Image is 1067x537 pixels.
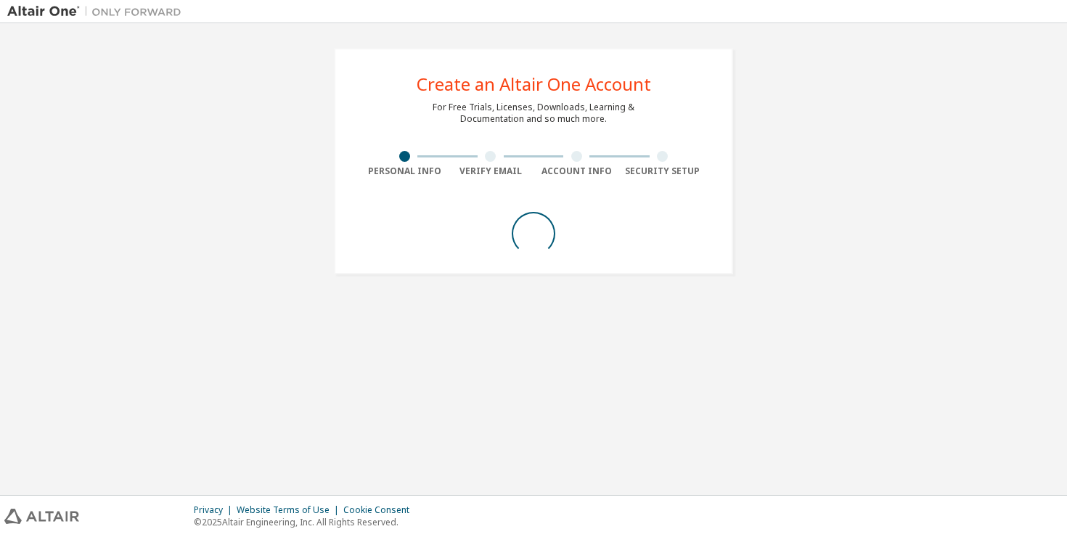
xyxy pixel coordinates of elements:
div: Website Terms of Use [237,504,343,516]
div: For Free Trials, Licenses, Downloads, Learning & Documentation and so much more. [433,102,634,125]
div: Create an Altair One Account [417,75,651,93]
img: altair_logo.svg [4,509,79,524]
div: Account Info [533,165,620,177]
div: Security Setup [620,165,706,177]
div: Cookie Consent [343,504,418,516]
img: Altair One [7,4,189,19]
div: Privacy [194,504,237,516]
div: Personal Info [361,165,448,177]
p: © 2025 Altair Engineering, Inc. All Rights Reserved. [194,516,418,528]
div: Verify Email [448,165,534,177]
